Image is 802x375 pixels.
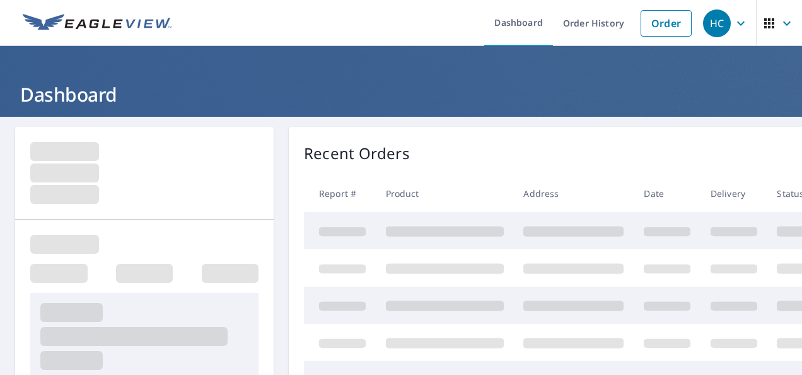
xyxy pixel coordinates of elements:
[700,175,767,212] th: Delivery
[376,175,514,212] th: Product
[641,10,692,37] a: Order
[304,175,376,212] th: Report #
[634,175,700,212] th: Date
[15,81,787,107] h1: Dashboard
[304,142,410,165] p: Recent Orders
[23,14,171,33] img: EV Logo
[703,9,731,37] div: HC
[513,175,634,212] th: Address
